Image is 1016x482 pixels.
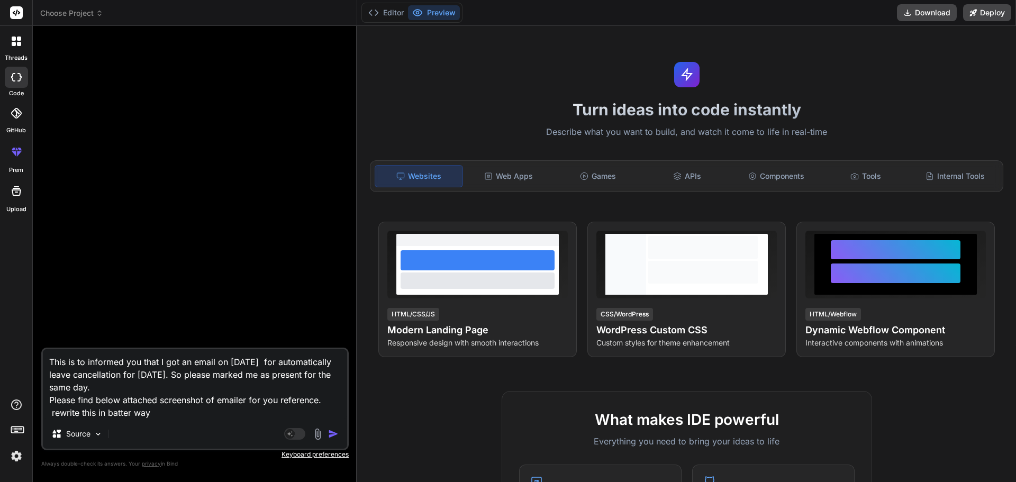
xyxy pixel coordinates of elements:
[596,323,777,338] h4: WordPress Custom CSS
[6,126,26,135] label: GitHub
[41,459,349,469] p: Always double-check its answers. Your in Bind
[643,165,731,187] div: APIs
[312,428,324,440] img: attachment
[9,89,24,98] label: code
[805,323,986,338] h4: Dynamic Webflow Component
[364,100,1010,119] h1: Turn ideas into code instantly
[555,165,642,187] div: Games
[387,323,568,338] h4: Modern Landing Page
[364,125,1010,139] p: Describe what you want to build, and watch it come to life in real-time
[6,205,26,214] label: Upload
[387,338,568,348] p: Responsive design with smooth interactions
[897,4,957,21] button: Download
[519,435,855,448] p: Everything you need to bring your ideas to life
[328,429,339,439] img: icon
[142,460,161,467] span: privacy
[41,450,349,459] p: Keyboard preferences
[911,165,999,187] div: Internal Tools
[408,5,460,20] button: Preview
[43,349,347,419] textarea: This is to informed you that I got an email on [DATE] for automatically leave cancellation for [D...
[519,408,855,431] h2: What makes IDE powerful
[375,165,463,187] div: Websites
[387,308,439,321] div: HTML/CSS/JS
[733,165,820,187] div: Components
[596,338,777,348] p: Custom styles for theme enhancement
[805,308,861,321] div: HTML/Webflow
[596,308,653,321] div: CSS/WordPress
[465,165,552,187] div: Web Apps
[963,4,1011,21] button: Deploy
[5,53,28,62] label: threads
[7,447,25,465] img: settings
[822,165,910,187] div: Tools
[364,5,408,20] button: Editor
[40,8,103,19] span: Choose Project
[94,430,103,439] img: Pick Models
[66,429,90,439] p: Source
[805,338,986,348] p: Interactive components with animations
[9,166,23,175] label: prem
